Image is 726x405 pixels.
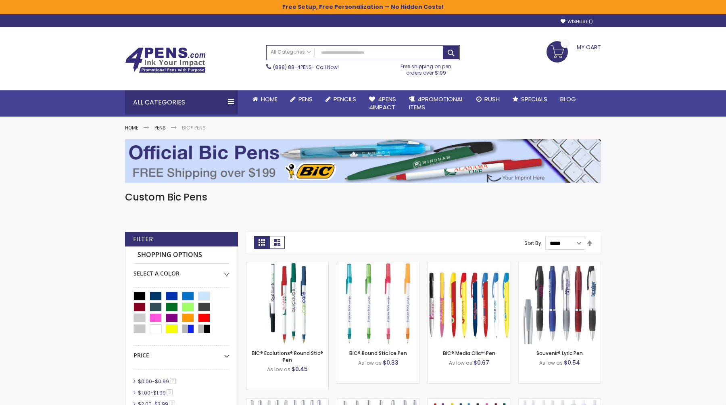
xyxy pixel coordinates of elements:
span: As low as [449,359,472,366]
a: BIC® Media Clic™ Pen [443,350,495,357]
div: All Categories [125,90,238,115]
strong: Shopping Options [134,246,229,264]
a: Home [246,90,284,108]
span: As low as [358,359,382,366]
span: Home [261,95,277,103]
a: $1.00-$1.995 [136,389,175,396]
strong: Filter [133,235,153,244]
strong: BIC® Pens [182,124,206,131]
span: 4PROMOTIONAL ITEMS [409,95,463,111]
a: Home [125,124,138,131]
span: 5 [167,389,173,395]
span: $0.67 [474,359,489,367]
span: $0.99 [155,378,169,385]
img: BIC® Media Clic™ Pen [428,262,510,344]
span: $1.99 [153,389,166,396]
span: $0.45 [292,365,308,373]
span: Rush [484,95,500,103]
span: $0.33 [383,359,398,367]
a: (888) 88-4PENS [273,64,312,71]
img: BIC® Round Stic Ice Pen [337,262,419,344]
img: BIC® Pens [125,139,601,183]
a: Blog [554,90,582,108]
span: Specials [521,95,547,103]
span: All Categories [271,49,311,55]
a: 4Pens4impact [363,90,403,117]
a: BIC® Media Clic™ Pen [428,262,510,269]
label: Sort By [524,240,541,246]
a: BIC® Round Stic Ice Pen [337,262,419,269]
span: 7 [170,378,176,384]
img: Souvenir® Lyric Pen [519,262,601,344]
a: BIC® Round Stic Ice Pen [349,350,407,357]
a: Rush [470,90,506,108]
a: BIC® Ecolutions® Round Stic® Pen [252,350,323,363]
a: Wishlist [561,19,593,25]
span: Pens [298,95,313,103]
a: Pencils [319,90,363,108]
span: $0.00 [138,378,152,385]
span: $0.54 [564,359,580,367]
div: Price [134,346,229,359]
span: As low as [267,366,290,373]
h1: Custom Bic Pens [125,191,601,204]
a: $0.00-$0.997 [136,378,179,385]
a: BIC® Ecolutions® Round Stic® Pen [246,262,328,269]
img: 4Pens Custom Pens and Promotional Products [125,47,206,73]
strong: Grid [254,236,269,249]
span: $1.00 [138,389,150,396]
a: Specials [506,90,554,108]
a: Pens [154,124,166,131]
a: BIC® Tri Stic Clear Pen [519,398,601,405]
span: - Call Now! [273,64,339,71]
span: As low as [539,359,563,366]
div: Select A Color [134,264,229,278]
a: BIC® Clic Stic® Grip Pen [428,398,510,405]
span: Pencils [334,95,356,103]
a: Souvenir® Lyric Pen [536,350,583,357]
a: Souvenir® Lyric Pen [519,262,601,269]
a: All Categories [267,46,315,59]
img: BIC® Ecolutions® Round Stic® Pen [246,262,328,344]
a: BIC® Anthem Pen [246,398,328,405]
span: 4Pens 4impact [369,95,396,111]
a: 4PROMOTIONALITEMS [403,90,470,117]
div: Free shipping on pen orders over $199 [392,60,460,76]
a: Pens [284,90,319,108]
span: Blog [560,95,576,103]
a: BIC® Image Grip Pens [337,398,419,405]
